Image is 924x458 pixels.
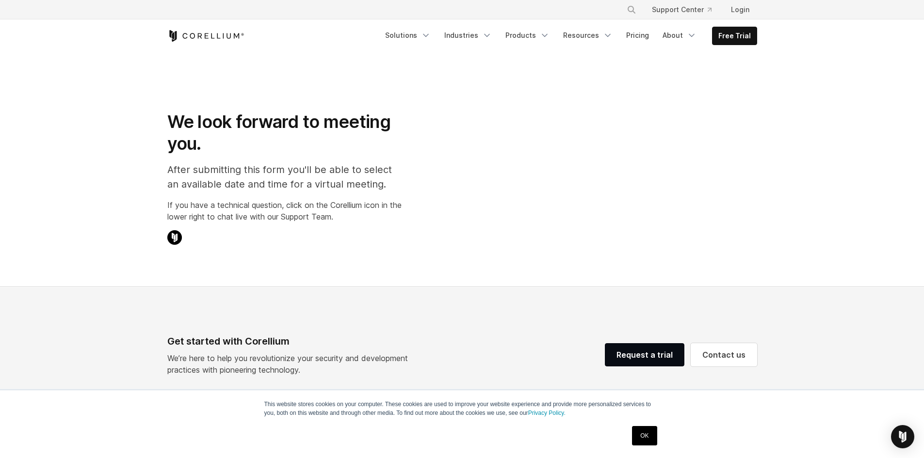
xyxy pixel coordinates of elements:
[605,343,684,366] a: Request a trial
[891,425,914,448] div: Open Intercom Messenger
[713,27,757,45] a: Free Trial
[167,111,402,155] h1: We look forward to meeting you.
[620,27,655,44] a: Pricing
[500,27,555,44] a: Products
[167,199,402,222] p: If you have a technical question, click on the Corellium icon in the lower right to chat live wit...
[379,27,757,45] div: Navigation Menu
[723,1,757,18] a: Login
[438,27,498,44] a: Industries
[623,1,640,18] button: Search
[167,162,402,191] p: After submitting this form you'll be able to select an available date and time for a virtual meet...
[167,352,416,376] p: We’re here to help you revolutionize your security and development practices with pioneering tech...
[632,426,657,445] a: OK
[379,27,437,44] a: Solutions
[167,30,244,42] a: Corellium Home
[528,410,566,416] a: Privacy Policy.
[691,343,757,366] a: Contact us
[615,1,757,18] div: Navigation Menu
[657,27,702,44] a: About
[557,27,618,44] a: Resources
[644,1,719,18] a: Support Center
[167,334,416,348] div: Get started with Corellium
[264,400,660,417] p: This website stores cookies on your computer. These cookies are used to improve your website expe...
[167,230,182,245] img: Corellium Chat Icon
